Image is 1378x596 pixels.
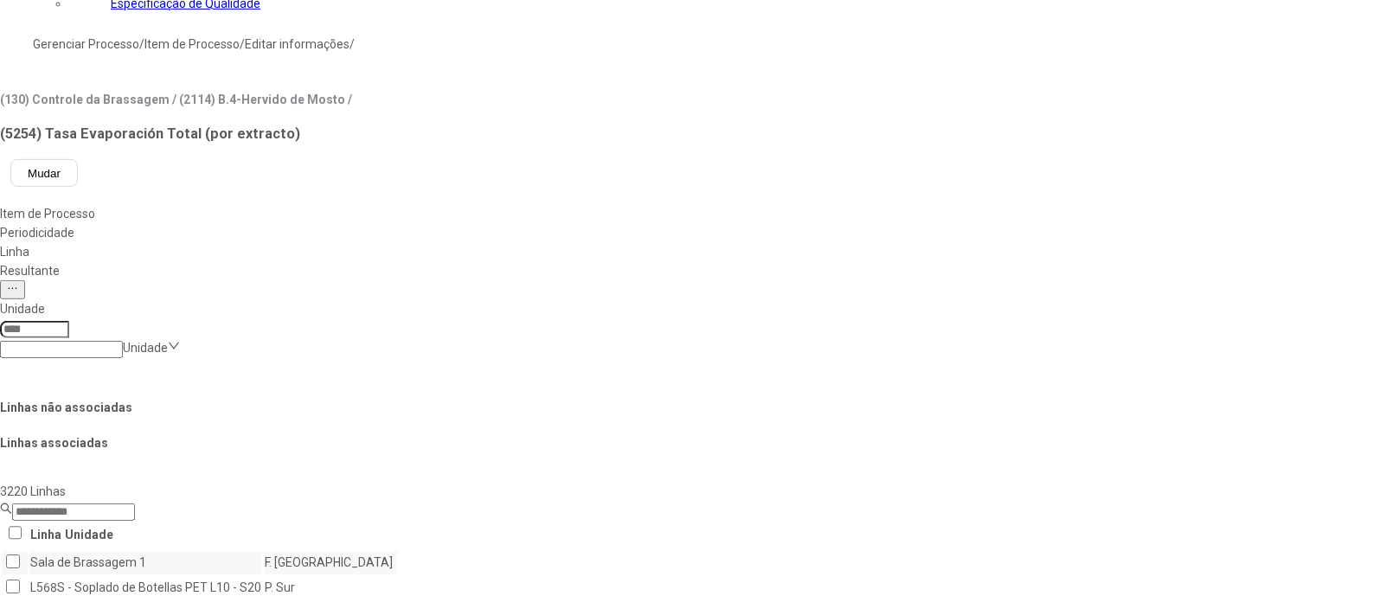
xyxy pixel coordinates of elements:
[349,37,355,51] nz-breadcrumb-separator: /
[10,159,78,187] button: Mudar
[144,37,240,51] a: Item de Processo
[33,37,139,51] a: Gerenciar Processo
[28,167,61,180] span: Mudar
[64,522,114,546] th: Unidade
[29,551,262,574] td: Sala de Brassagem 1
[264,551,397,574] td: F. [GEOGRAPHIC_DATA]
[139,37,144,51] nz-breadcrumb-separator: /
[29,522,62,546] th: Linha
[123,341,168,355] nz-select-placeholder: Unidade
[245,37,349,51] a: Editar informações
[240,37,245,51] nz-breadcrumb-separator: /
